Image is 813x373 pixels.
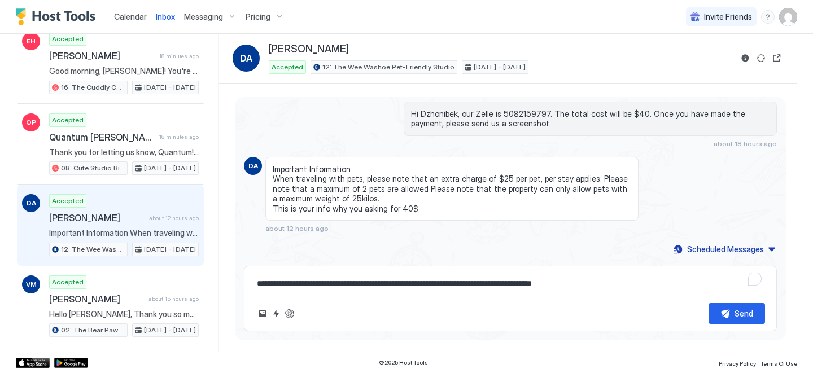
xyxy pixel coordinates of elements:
button: Scheduled Messages [672,242,777,257]
button: Reservation information [738,51,752,65]
span: Invite Friends [704,12,752,22]
span: Accepted [52,115,84,125]
span: DA [240,51,252,65]
button: Sync reservation [754,51,768,65]
span: [DATE] - [DATE] [144,325,196,335]
span: Quantum [PERSON_NAME] [49,131,155,143]
span: Messaging [184,12,223,22]
span: [DATE] - [DATE] [474,62,526,72]
span: [DATE] - [DATE] [144,244,196,254]
div: menu [761,10,775,24]
span: [PERSON_NAME] [49,293,144,305]
a: Privacy Policy [719,357,756,368]
span: 12: The Wee Washoe Pet-Friendly Studio [322,62,454,72]
a: Terms Of Use [760,357,797,368]
span: 18 minutes ago [159,133,199,141]
button: ChatGPT Auto Reply [283,307,296,321]
a: Calendar [114,11,147,23]
span: about 12 hours ago [149,214,199,222]
span: Calendar [114,12,147,21]
a: App Store [16,358,50,368]
span: QP [26,117,36,128]
span: Accepted [52,196,84,206]
div: Send [735,308,753,319]
span: Pricing [246,12,270,22]
span: EH [27,36,36,46]
span: about 18 hours ago [714,139,777,148]
span: 08: Cute Studio Bike to Beach [61,163,125,173]
span: DA [27,198,36,208]
span: [DATE] - [DATE] [144,82,196,93]
span: Good morning, [PERSON_NAME]! You're welcome, see you soon 😊 [49,66,199,76]
span: VM [26,279,37,289]
span: about 15 hours ago [148,295,199,302]
a: Inbox [156,11,175,23]
span: [PERSON_NAME] [49,212,145,223]
span: Accepted [272,62,303,72]
span: [PERSON_NAME] [269,43,349,56]
a: Host Tools Logo [16,8,100,25]
span: 02: The Bear Paw Pet Friendly King Studio [61,325,125,335]
span: 12: The Wee Washoe Pet-Friendly Studio [61,244,125,254]
button: Send [709,303,765,324]
button: Quick reply [269,307,283,321]
span: Inbox [156,12,175,21]
div: User profile [779,8,797,26]
button: Open reservation [770,51,784,65]
span: 16: The Cuddly Cub Studio [61,82,125,93]
span: DA [248,161,258,171]
span: Thank you for letting us know, Quantum! We appreciate the care you took with the room. If you hav... [49,147,199,157]
span: 18 minutes ago [159,52,199,60]
span: Hi Dzhonibek, our Zelle is 5082159797. The total cost will be $40. Once you have made the payment... [411,109,770,129]
span: Accepted [52,277,84,287]
span: [PERSON_NAME] [49,50,155,62]
a: Google Play Store [54,358,88,368]
span: Privacy Policy [719,360,756,367]
div: Scheduled Messages [687,243,764,255]
span: Terms Of Use [760,360,797,367]
span: Important Information When traveling with pets, please note that an extra charge of $25 per pet, ... [49,228,199,238]
span: [DATE] - [DATE] [144,163,196,173]
button: Upload image [256,307,269,321]
textarea: To enrich screen reader interactions, please activate Accessibility in Grammarly extension settings [256,273,765,294]
span: Hello [PERSON_NAME], Thank you so much for your booking! We'll send the check-in instructions [DA... [49,309,199,319]
span: Important Information When traveling with pets, please note that an extra charge of $25 per pet, ... [273,164,631,214]
span: © 2025 Host Tools [379,359,428,366]
span: about 12 hours ago [265,224,329,232]
span: Accepted [52,34,84,44]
